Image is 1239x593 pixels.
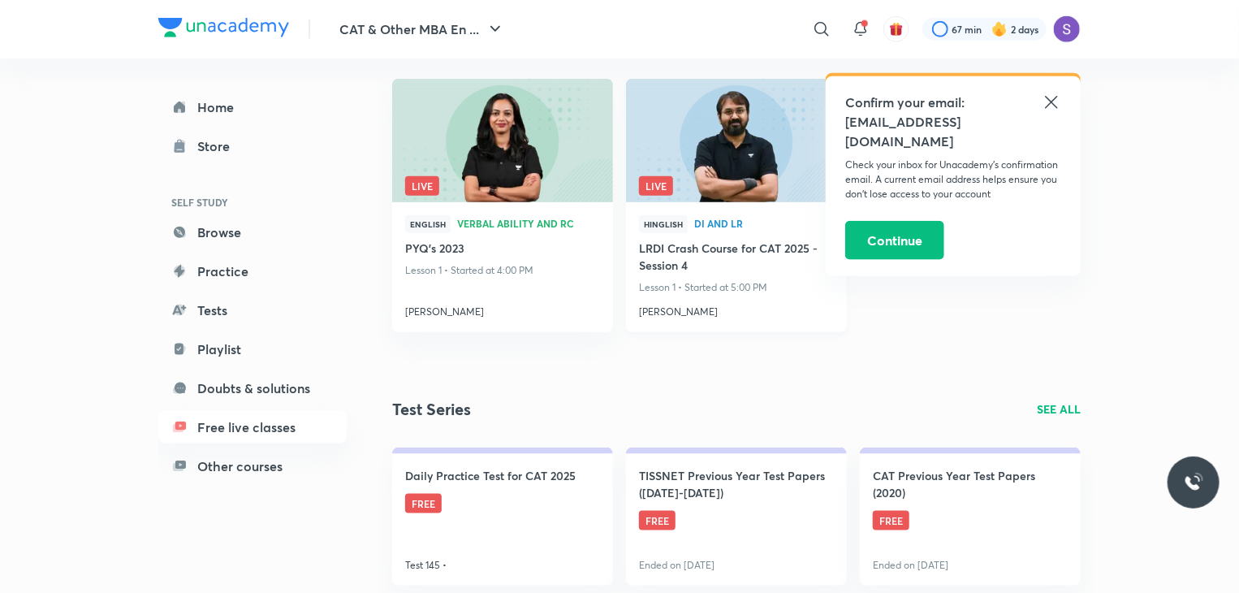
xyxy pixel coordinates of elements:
h4: TISSNET Previous Year Test Papers ([DATE]-[DATE]) [639,467,834,501]
a: Other courses [158,450,347,483]
a: Doubts & solutions [158,372,347,405]
p: Check your inbox for Unacademy’s confirmation email. A current email address helps ensure you don... [845,158,1061,201]
span: FREE [405,494,442,513]
button: Continue [845,221,944,260]
a: new-thumbnailLive [392,79,613,202]
a: new-thumbnailLive [626,79,847,202]
h2: Test Series [392,397,471,422]
a: Free live classes [158,411,347,444]
img: new-thumbnail [390,77,615,203]
img: Sapara Premji [1053,15,1081,43]
span: Verbal Ability and RC [457,219,600,228]
a: Browse [158,216,347,249]
a: Daily Practice Test for CAT 2025FREETest 145 • [392,448,613,586]
img: avatar [889,22,904,37]
a: [PERSON_NAME] [639,298,834,319]
a: Home [158,91,347,123]
h4: CAT Previous Year Test Papers (2020) [873,467,1068,501]
img: streak [991,21,1008,37]
div: Store [197,136,240,156]
a: Company Logo [158,18,289,41]
p: Ended on [DATE] [639,558,714,573]
h5: [EMAIL_ADDRESS][DOMAIN_NAME] [845,112,1061,151]
a: DI and LR [694,219,834,230]
a: TISSNET Previous Year Test Papers ([DATE]-[DATE])FREEEnded on [DATE] [626,448,847,586]
p: Ended on [DATE] [873,558,948,573]
span: Live [405,176,439,196]
button: avatar [883,16,909,42]
a: LRDI Crash Course for CAT 2025 - Session 4 [639,240,834,277]
p: Lesson 1 • Started at 4:00 PM [405,260,600,281]
span: Live [639,176,673,196]
img: ttu [1184,473,1203,492]
p: Lesson 1 • Started at 5:00 PM [639,277,834,298]
a: Tests [158,294,347,327]
h5: Confirm your email: [845,93,1061,112]
a: Store [158,130,347,162]
h6: SELF STUDY [158,188,347,216]
a: SEE ALL [1037,400,1081,418]
img: new-thumbnail [624,77,848,203]
a: PYQ's 2023 [405,240,600,260]
span: Hinglish [639,215,688,233]
a: Playlist [158,333,347,366]
a: Practice [158,255,347,288]
span: DI and LR [694,219,834,228]
a: Verbal Ability and RC [457,219,600,230]
a: CAT Previous Year Test Papers (2020)FREEEnded on [DATE] [860,448,1081,586]
img: Company Logo [158,18,289,37]
span: FREE [639,511,676,530]
p: Test 145 • [405,558,447,573]
span: English [405,215,451,233]
button: CAT & Other MBA En ... [330,13,515,45]
a: [PERSON_NAME] [405,298,600,319]
span: FREE [873,511,909,530]
h4: Daily Practice Test for CAT 2025 [405,467,576,484]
